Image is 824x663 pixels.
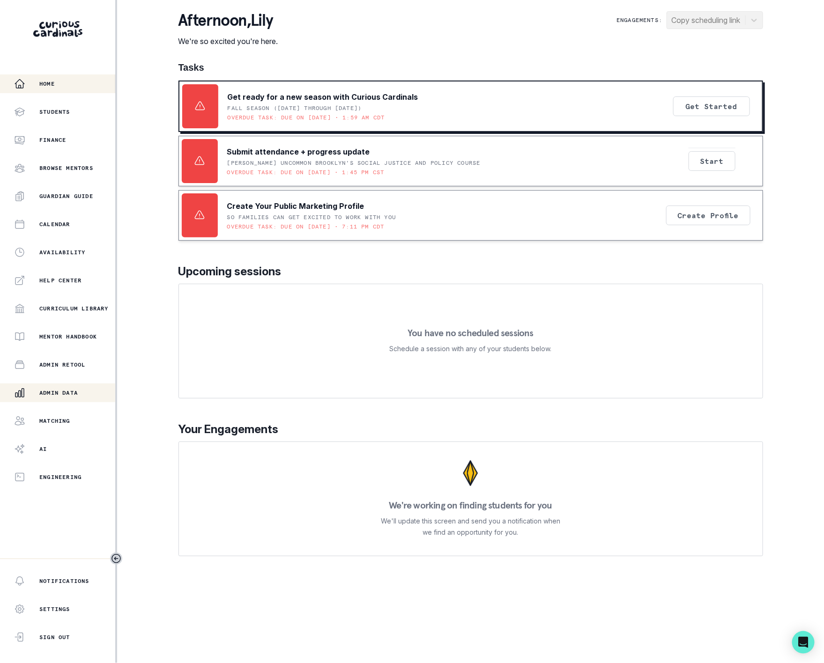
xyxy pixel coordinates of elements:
[39,473,82,481] p: Engineering
[39,634,70,641] p: Sign Out
[39,277,82,284] p: Help Center
[389,501,552,510] p: We're working on finding students for you
[227,200,364,212] p: Create Your Public Marketing Profile
[39,333,97,340] p: Mentor Handbook
[178,62,763,73] h1: Tasks
[227,214,396,221] p: SO FAMILIES CAN GET EXCITED TO WORK WITH YOU
[178,11,278,30] p: afternoon , Lily
[39,249,85,256] p: Availability
[39,445,47,453] p: AI
[616,16,662,24] p: Engagements:
[39,577,89,585] p: Notifications
[228,91,418,103] p: Get ready for a new season with Curious Cardinals
[33,21,82,37] img: Curious Cardinals Logo
[39,136,66,144] p: Finance
[39,305,109,312] p: Curriculum Library
[39,361,85,368] p: Admin Retool
[689,151,735,171] button: Start
[666,206,750,225] button: Create Profile
[673,96,750,116] button: Get Started
[227,223,385,230] p: Overdue task: Due on [DATE] • 7:11 PM CDT
[178,263,763,280] p: Upcoming sessions
[408,328,534,338] p: You have no scheduled sessions
[39,605,70,613] p: Settings
[792,631,815,654] div: Open Intercom Messenger
[228,114,385,121] p: Overdue task: Due on [DATE] • 1:59 AM CDT
[39,164,93,172] p: Browse Mentors
[228,104,362,112] p: Fall Season ([DATE] through [DATE])
[178,36,278,47] p: We're so excited you're here.
[39,108,70,116] p: Students
[39,389,78,397] p: Admin Data
[227,146,370,157] p: Submit attendance + progress update
[227,159,481,167] p: [PERSON_NAME] UNCOMMON Brooklyn's Social Justice and Policy Course
[39,417,70,425] p: Matching
[178,421,763,438] p: Your Engagements
[390,343,552,354] p: Schedule a session with any of your students below.
[227,169,385,176] p: Overdue task: Due on [DATE] • 1:45 PM CST
[39,192,93,200] p: Guardian Guide
[39,221,70,228] p: Calendar
[110,552,122,565] button: Toggle sidebar
[381,516,561,538] p: We'll update this screen and send you a notification when we find an opportunity for you.
[39,80,55,88] p: Home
